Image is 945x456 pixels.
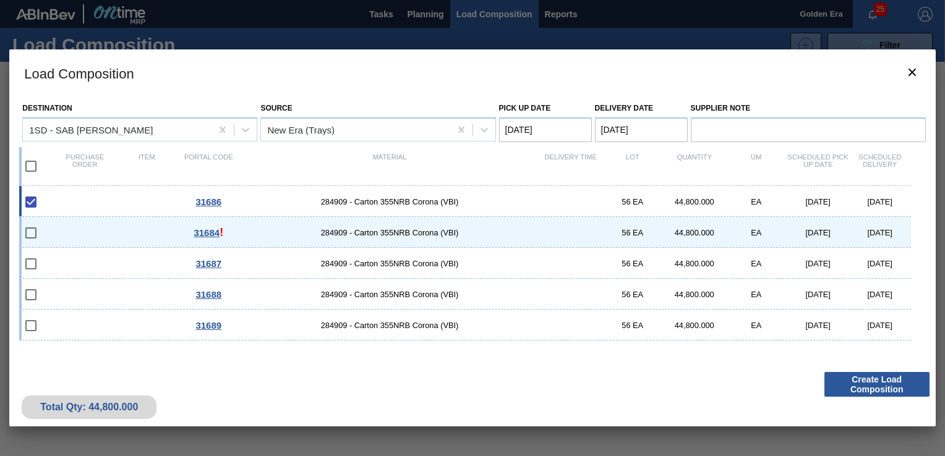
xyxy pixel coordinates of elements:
[725,153,787,179] div: UM
[239,197,539,206] span: 284909 - Carton 355NRB Corona (VBI)
[195,258,221,269] span: 31687
[664,228,725,237] div: 44,800.000
[195,289,221,300] span: 31688
[725,197,787,206] div: EA
[725,259,787,268] div: EA
[787,228,849,237] div: [DATE]
[787,259,849,268] div: [DATE]
[220,226,223,239] span: !
[239,228,539,237] span: 284909 - Carton 355NRB Corona (VBI)
[177,258,239,269] div: Go to Order
[849,153,911,179] div: Scheduled Delivery
[849,197,911,206] div: [DATE]
[267,124,335,135] div: New Era (Trays)
[22,104,72,112] label: Destination
[499,104,551,112] label: Pick up Date
[177,289,239,300] div: Go to Order
[602,259,664,268] div: 56 EA
[787,290,849,299] div: [DATE]
[849,321,911,330] div: [DATE]
[787,197,849,206] div: [DATE]
[602,197,664,206] div: 56 EA
[194,227,220,238] span: 31684
[664,197,725,206] div: 44,800.000
[725,321,787,330] div: EA
[595,104,653,112] label: Delivery Date
[239,290,539,299] span: 284909 - Carton 355NRB Corona (VBI)
[824,372,930,397] button: Create Load Composition
[239,321,539,330] span: 284909 - Carton 355NRB Corona (VBI)
[499,117,592,142] input: mm/dd/yyyy
[664,290,725,299] div: 44,800.000
[195,196,221,207] span: 31686
[849,290,911,299] div: [DATE]
[177,196,239,207] div: Go to Order
[177,153,239,179] div: Portal code
[725,290,787,299] div: EA
[725,228,787,237] div: EA
[9,49,935,96] h3: Load Composition
[260,104,292,112] label: Source
[29,124,153,135] div: 1SD - SAB [PERSON_NAME]
[54,153,116,179] div: Purchase order
[787,153,849,179] div: Scheduled Pick up Date
[177,320,239,331] div: Go to Order
[239,259,539,268] span: 284909 - Carton 355NRB Corona (VBI)
[239,153,539,179] div: Material
[787,321,849,330] div: [DATE]
[595,117,688,142] input: mm/dd/yyyy
[195,320,221,331] span: 31689
[664,259,725,268] div: 44,800.000
[116,153,177,179] div: Item
[849,259,911,268] div: [DATE]
[602,290,664,299] div: 56 EA
[664,321,725,330] div: 44,800.000
[602,228,664,237] div: 56 EA
[602,153,664,179] div: Lot
[540,153,602,179] div: Delivery Time
[602,321,664,330] div: 56 EA
[177,226,239,239] div: This Order is part of another Load Composition, Go to Order
[664,153,725,179] div: Quantity
[691,99,926,117] label: Supplier Note
[849,228,911,237] div: [DATE]
[31,402,147,413] div: Total Qty: 44,800.000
